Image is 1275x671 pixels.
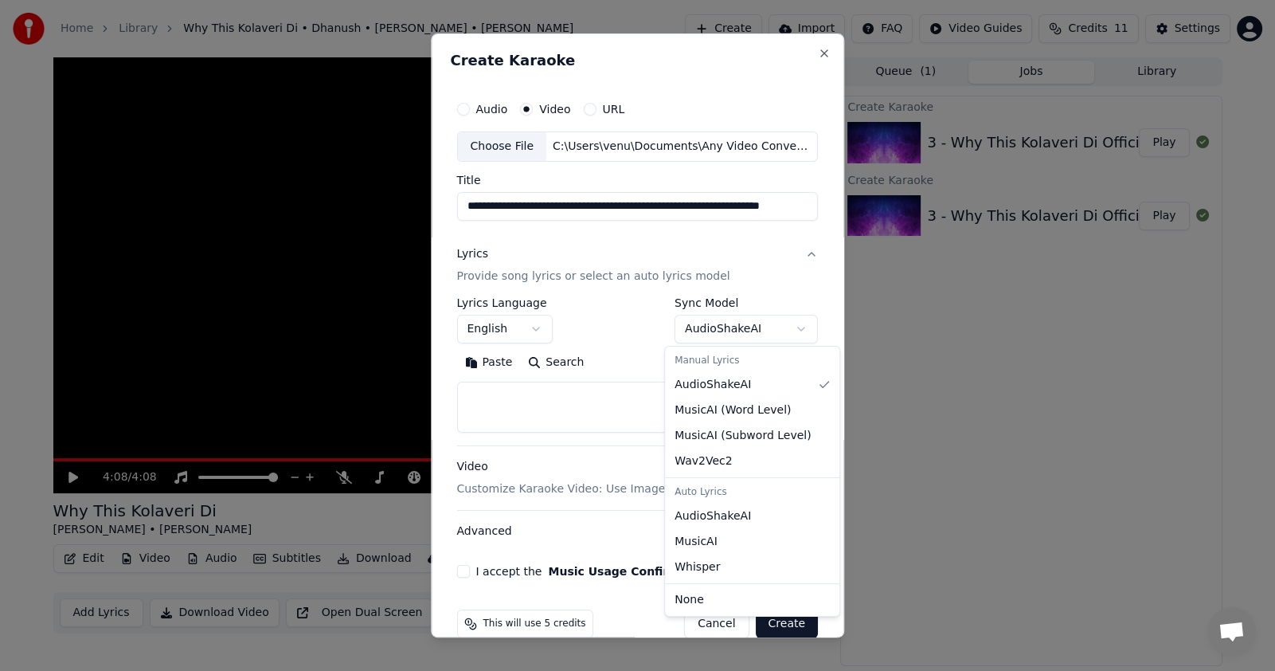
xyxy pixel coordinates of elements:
span: AudioShakeAI [675,508,751,524]
div: Auto Lyrics [668,481,836,504]
span: Wav2Vec2 [675,453,732,469]
span: AudioShakeAI [675,377,751,393]
span: Whisper [675,559,720,575]
div: Manual Lyrics [668,350,836,372]
span: MusicAI [675,534,718,550]
span: MusicAI ( Subword Level ) [675,428,811,444]
span: None [675,592,704,608]
span: MusicAI ( Word Level ) [675,402,791,418]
